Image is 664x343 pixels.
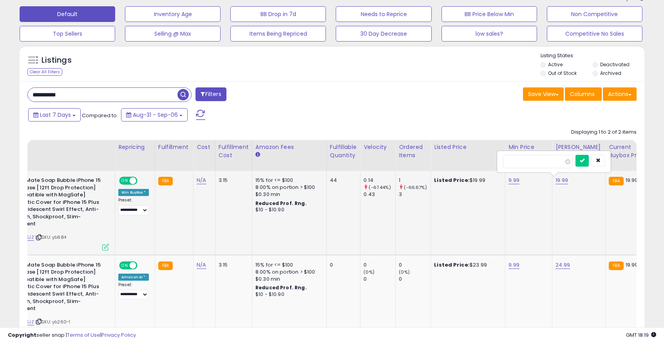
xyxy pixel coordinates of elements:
[255,151,260,158] small: Amazon Fees.
[441,26,537,42] button: low sales?
[136,178,149,184] span: OFF
[9,177,104,230] b: Case-Mate Soap Bubble iPhone 15 Plus Case [12ft Drop Protection] [Compatible with MagSafe] Magnet...
[197,143,212,151] div: Cost
[508,261,519,269] a: 9.99
[548,70,577,76] label: Out of Stock
[609,261,623,270] small: FBA
[434,177,499,184] div: $19.99
[28,108,81,122] button: Last 7 Days
[555,143,602,151] div: [PERSON_NAME]
[547,26,642,42] button: Competitive No Sales
[35,319,70,325] span: | SKU: yb260-1
[336,6,431,22] button: Needs to Reprice
[626,176,638,184] span: 19.99
[330,261,354,269] div: 0
[133,111,178,119] span: Aug-31 - Sep-06
[67,331,100,339] a: Terms of Use
[82,112,118,119] span: Compared to:
[219,177,246,184] div: 3.15
[125,26,221,42] button: Selling @ Max
[118,189,149,196] div: Win BuyBox *
[364,191,395,198] div: 0.43
[101,331,136,339] a: Privacy Policy
[364,177,395,184] div: 0.14
[219,143,249,160] div: Fulfillment Cost
[548,61,563,68] label: Active
[121,108,188,122] button: Aug-31 - Sep-06
[8,331,36,339] strong: Copyright
[27,68,62,76] div: Clear All Filters
[42,55,72,66] h5: Listings
[120,178,130,184] span: ON
[35,234,66,240] span: | SKU: yb684
[8,332,136,339] div: seller snap | |
[255,184,320,191] div: 8.00% on portion > $100
[555,261,570,269] a: 24.99
[40,111,71,119] span: Last 7 Days
[195,87,226,101] button: Filters
[255,143,323,151] div: Amazon Fees
[219,261,246,269] div: 3.15
[434,143,502,151] div: Listed Price
[158,143,190,151] div: Fulfillment
[399,191,431,198] div: 3
[230,6,326,22] button: BB Drop in 7d
[547,6,642,22] button: Non Competitive
[120,262,130,269] span: ON
[570,90,595,98] span: Columns
[125,6,221,22] button: Inventory Age
[136,262,149,269] span: OFF
[508,143,549,151] div: Min Price
[565,87,602,101] button: Columns
[434,261,499,269] div: $23.99
[255,261,320,269] div: 15% for <= $100
[571,129,637,136] div: Displaying 1 to 2 of 2 items
[255,276,320,283] div: $0.30 min
[508,176,519,184] a: 9.99
[255,177,320,184] div: 15% for <= $100
[399,177,431,184] div: 1
[118,274,149,281] div: Amazon AI *
[399,261,431,269] div: 0
[197,261,206,269] a: N/A
[399,269,410,275] small: (0%)
[369,184,391,191] small: (-67.44%)
[434,176,470,184] b: Listed Price:
[255,200,307,207] b: Reduced Prof. Rng.
[9,261,104,314] b: Case-Mate Soap Bubble iPhone 15 Plus Case [12ft Drop Protection] [Compatible with MagSafe] Magnet...
[197,176,206,184] a: N/A
[555,176,568,184] a: 19.99
[600,70,621,76] label: Archived
[399,143,427,160] div: Ordered Items
[158,261,173,270] small: FBA
[118,282,149,300] div: Preset:
[364,261,395,269] div: 0
[255,207,320,213] div: $10 - $10.90
[399,276,431,283] div: 0
[609,143,649,160] div: Current Buybox Price
[330,177,354,184] div: 44
[364,276,395,283] div: 0
[255,191,320,198] div: $0.30 min
[255,291,320,298] div: $10 - $10.90
[336,26,431,42] button: 30 Day Decrease
[603,87,637,101] button: Actions
[20,26,115,42] button: Top Sellers
[609,177,623,185] small: FBA
[364,269,375,275] small: (0%)
[255,284,307,291] b: Reduced Prof. Rng.
[118,143,152,151] div: Repricing
[541,52,644,60] p: Listing States:
[626,261,638,269] span: 19.99
[255,269,320,276] div: 8.00% on portion > $100
[441,6,537,22] button: BB Price Below Min
[118,198,149,215] div: Preset:
[600,61,630,68] label: Deactivated
[523,87,564,101] button: Save View
[230,26,326,42] button: Items Being Repriced
[20,6,115,22] button: Default
[404,184,427,191] small: (-66.67%)
[364,143,392,151] div: Velocity
[626,331,656,339] span: 2025-09-14 18:19 GMT
[158,177,173,185] small: FBA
